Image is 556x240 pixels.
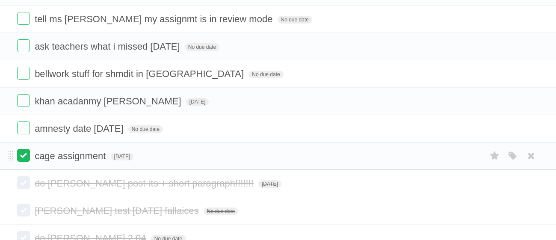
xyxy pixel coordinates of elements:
span: [DATE] [258,180,281,188]
span: No due date [248,71,283,78]
label: Star task [487,149,503,163]
label: Done [17,39,30,52]
span: bellwork stuff for shmdit in [GEOGRAPHIC_DATA] [35,68,246,79]
span: [DATE] [186,98,209,106]
span: No due date [278,16,312,24]
span: cage assignment [35,151,108,161]
label: Done [17,149,30,162]
span: do [PERSON_NAME] post-its + short paragraph!!!!!!! [35,178,256,189]
span: No due date [128,125,163,133]
label: Done [17,121,30,134]
span: No due date [204,207,238,215]
span: [DATE] [111,153,134,160]
label: Done [17,204,30,216]
span: tell ms [PERSON_NAME] my assignmt is in review mode [35,14,275,24]
span: khan acadanmy [PERSON_NAME] [35,96,183,107]
span: No due date [185,43,219,51]
label: Done [17,176,30,189]
span: [PERSON_NAME] test [DATE] fallaices [35,205,201,216]
label: Done [17,94,30,107]
span: ask teachers what i missed [DATE] [35,41,182,52]
label: Done [17,67,30,80]
span: amnesty date [DATE] [35,123,125,134]
label: Done [17,12,30,25]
